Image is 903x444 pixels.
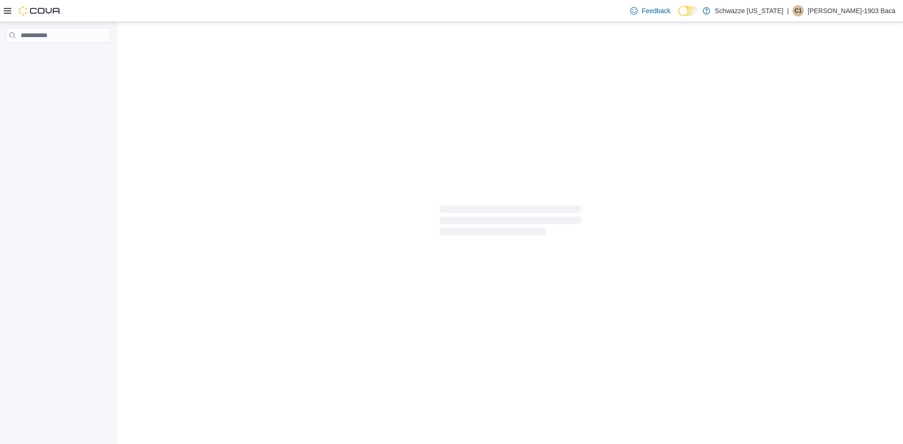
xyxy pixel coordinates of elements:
[678,6,698,16] input: Dark Mode
[642,6,670,16] span: Feedback
[626,1,674,20] a: Feedback
[6,45,111,67] nav: Complex example
[792,5,804,16] div: Carlos-1903 Baca
[440,207,581,237] span: Loading
[715,5,784,16] p: Schwazze [US_STATE]
[19,6,61,16] img: Cova
[787,5,789,16] p: |
[795,5,802,16] span: C1
[808,5,895,16] p: [PERSON_NAME]-1903 Baca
